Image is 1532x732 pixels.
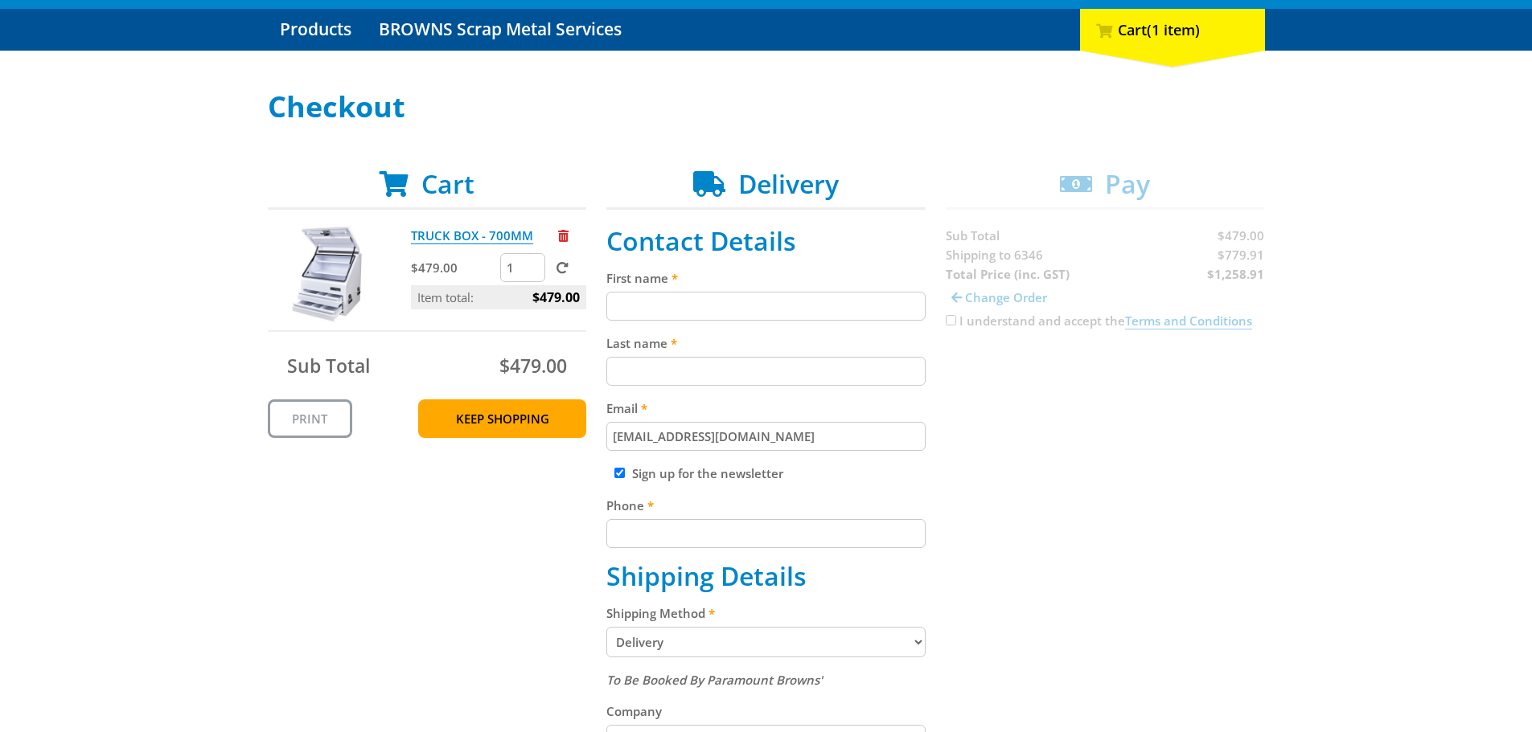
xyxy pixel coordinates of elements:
label: First name [606,268,926,288]
input: Please enter your first name. [606,292,926,321]
a: Go to the BROWNS Scrap Metal Services page [367,9,634,51]
label: Shipping Method [606,603,926,623]
a: Keep Shopping [418,399,586,438]
label: Sign up for the newsletter [632,465,783,481]
span: (1 item) [1147,20,1200,39]
input: Please enter your email address. [606,422,926,451]
span: Delivery [738,166,839,201]
input: Please enter your last name. [606,357,926,386]
h1: Checkout [268,91,1265,123]
img: TRUCK BOX - 700MM [283,226,380,322]
p: $479.00 [411,258,497,277]
label: Email [606,399,926,418]
p: Item total: [411,285,586,309]
a: Go to the Products page [268,9,363,51]
a: Print [268,399,352,438]
select: Please select a shipping method. [606,627,926,657]
label: Company [606,701,926,721]
h2: Contact Details [606,226,926,256]
span: Cart [421,166,474,201]
input: Please enter your telephone number. [606,519,926,548]
div: Cart [1080,9,1265,51]
span: Sub Total [287,353,370,378]
span: $479.00 [499,353,567,378]
a: Remove from cart [558,227,569,243]
h2: Shipping Details [606,561,926,591]
span: $479.00 [532,285,580,309]
a: TRUCK BOX - 700MM [411,227,533,244]
label: Phone [606,496,926,515]
em: To Be Booked By Paramount Browns' [606,672,823,688]
label: Last name [606,333,926,353]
